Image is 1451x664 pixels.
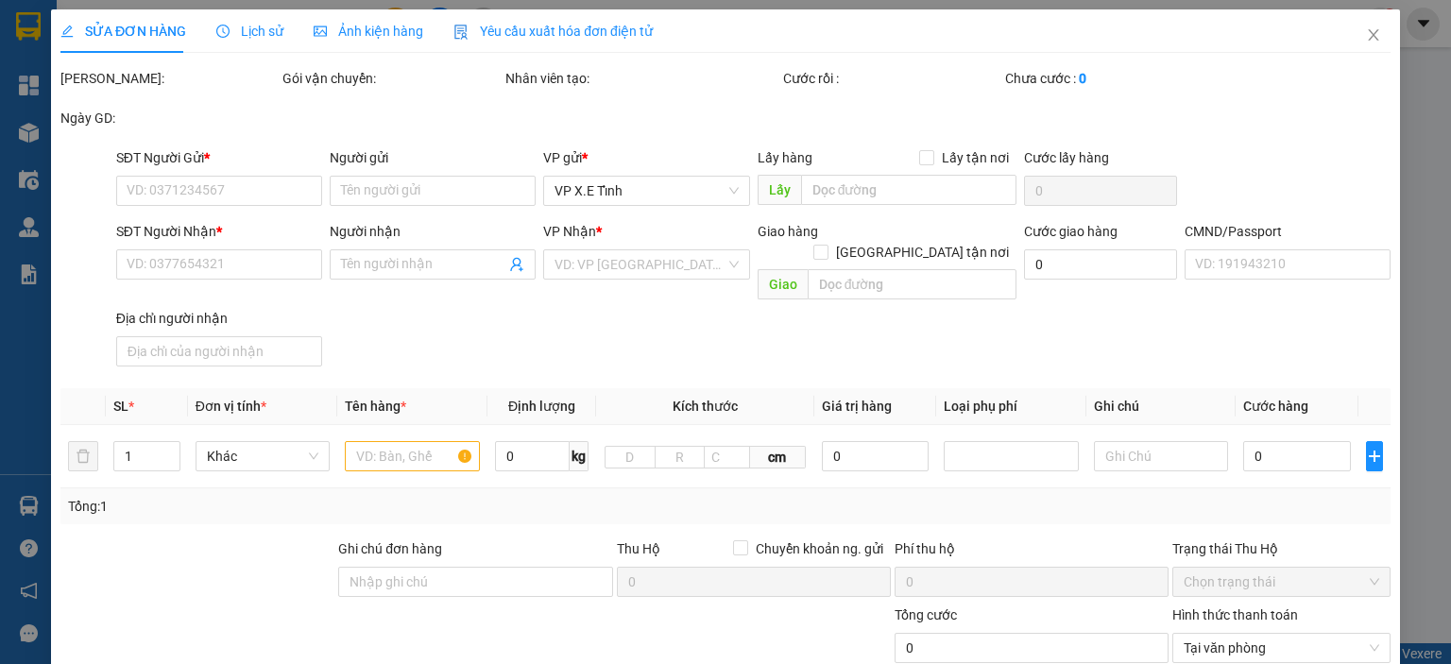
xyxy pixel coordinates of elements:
[807,269,1016,299] input: Dọc đường
[330,147,536,168] div: Người gửi
[116,221,322,242] div: SĐT Người Nhận
[282,68,501,89] div: Gói vận chuyển:
[1024,249,1177,280] input: Cước giao hàng
[757,269,807,299] span: Giao
[1243,399,1308,414] span: Cước hàng
[338,567,612,597] input: Ghi chú đơn hàng
[895,538,1169,567] div: Phí thu hộ
[1005,68,1223,89] div: Chưa cước :
[748,538,891,559] span: Chuyển khoản ng. gửi
[936,388,1086,425] th: Loại phụ phí
[207,442,319,470] span: Khác
[338,541,442,556] label: Ghi chú đơn hàng
[1366,27,1381,43] span: close
[543,224,596,239] span: VP Nhận
[509,257,524,272] span: user-add
[1024,176,1177,206] input: Cước lấy hàng
[1184,634,1379,662] span: Tại văn phòng
[934,147,1016,168] span: Lấy tận nơi
[1024,150,1109,165] label: Cước lấy hàng
[60,25,74,38] span: edit
[314,24,423,39] span: Ảnh kiện hàng
[196,399,266,414] span: Đơn vị tính
[704,446,749,468] input: C
[1079,71,1086,86] b: 0
[60,24,186,39] span: SỬA ĐƠN HÀNG
[453,25,469,40] img: icon
[60,68,279,89] div: [PERSON_NAME]:
[605,446,656,468] input: D
[453,24,653,39] span: Yêu cầu xuất hóa đơn điện tử
[1172,607,1298,622] label: Hình thức thanh toán
[314,25,327,38] span: picture
[345,441,480,471] input: VD: Bàn, Ghế
[345,399,406,414] span: Tên hàng
[1024,224,1118,239] label: Cước giao hàng
[68,441,98,471] button: delete
[1184,568,1379,596] span: Chọn trạng thái
[330,221,536,242] div: Người nhận
[757,175,800,205] span: Lấy
[116,147,322,168] div: SĐT Người Gửi
[673,399,738,414] span: Kích thước
[800,175,1016,205] input: Dọc đường
[508,399,575,414] span: Định lượng
[1086,388,1237,425] th: Ghi chú
[828,242,1016,263] span: [GEOGRAPHIC_DATA] tận nơi
[1367,449,1382,464] span: plus
[116,336,322,366] input: Địa chỉ của người nhận
[570,441,589,471] span: kg
[216,25,230,38] span: clock-circle
[60,108,279,128] div: Ngày GD:
[654,446,705,468] input: R
[1172,538,1391,559] div: Trạng thái Thu Hộ
[1094,441,1229,471] input: Ghi Chú
[616,541,659,556] span: Thu Hộ
[68,496,561,517] div: Tổng: 1
[757,150,811,165] span: Lấy hàng
[783,68,1001,89] div: Cước rồi :
[1366,441,1383,471] button: plus
[113,399,128,414] span: SL
[505,68,779,89] div: Nhân viên tạo:
[749,446,805,468] span: cm
[1185,221,1391,242] div: CMND/Passport
[1347,9,1400,62] button: Close
[555,177,738,205] span: VP X.E Tỉnh
[116,308,322,329] div: Địa chỉ người nhận
[757,224,817,239] span: Giao hàng
[821,399,891,414] span: Giá trị hàng
[216,24,283,39] span: Lịch sử
[895,607,957,622] span: Tổng cước
[543,147,749,168] div: VP gửi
